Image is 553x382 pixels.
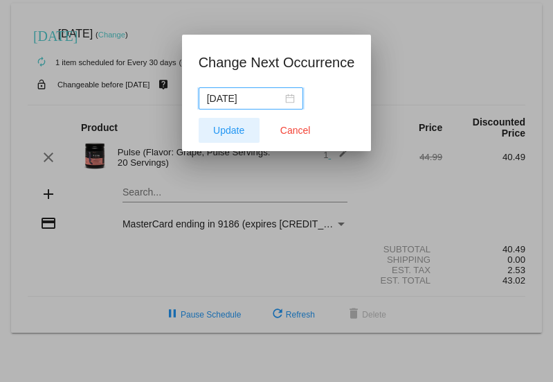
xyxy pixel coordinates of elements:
button: Close dialog [265,118,326,143]
input: Select date [207,91,282,106]
span: Update [213,125,244,136]
span: Cancel [280,125,311,136]
h1: Change Next Occurrence [199,51,355,73]
button: Update [199,118,260,143]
